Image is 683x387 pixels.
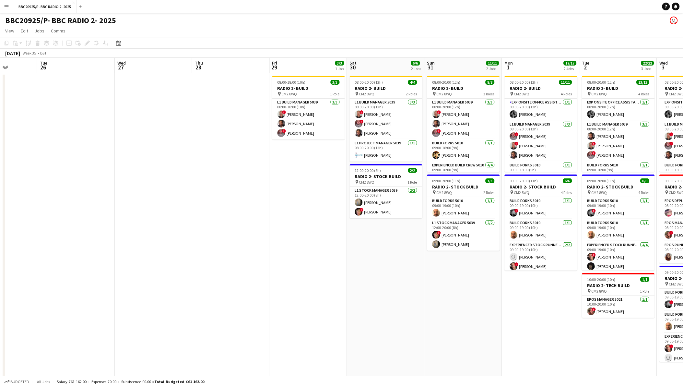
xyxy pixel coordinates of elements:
[13,0,77,13] button: BBC20925/P- BBC RADIO 2- 2025
[36,379,51,384] span: All jobs
[3,27,17,35] a: View
[5,50,20,56] div: [DATE]
[57,379,204,384] div: Salary £61 162.00 + Expenses £0.00 + Subsistence £0.00 =
[5,28,14,34] span: View
[32,27,47,35] a: Jobs
[10,380,29,384] span: Budgeted
[154,379,204,384] span: Total Budgeted £61 162.00
[21,51,38,55] span: Week 35
[35,28,44,34] span: Jobs
[670,17,678,24] app-user-avatar: Elizabeth Ramirez Baca
[40,51,47,55] div: BST
[3,378,30,385] button: Budgeted
[48,27,68,35] a: Comms
[51,28,65,34] span: Comms
[18,27,31,35] a: Edit
[5,16,116,25] h1: BBC20925/P- BBC RADIO 2- 2025
[21,28,28,34] span: Edit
